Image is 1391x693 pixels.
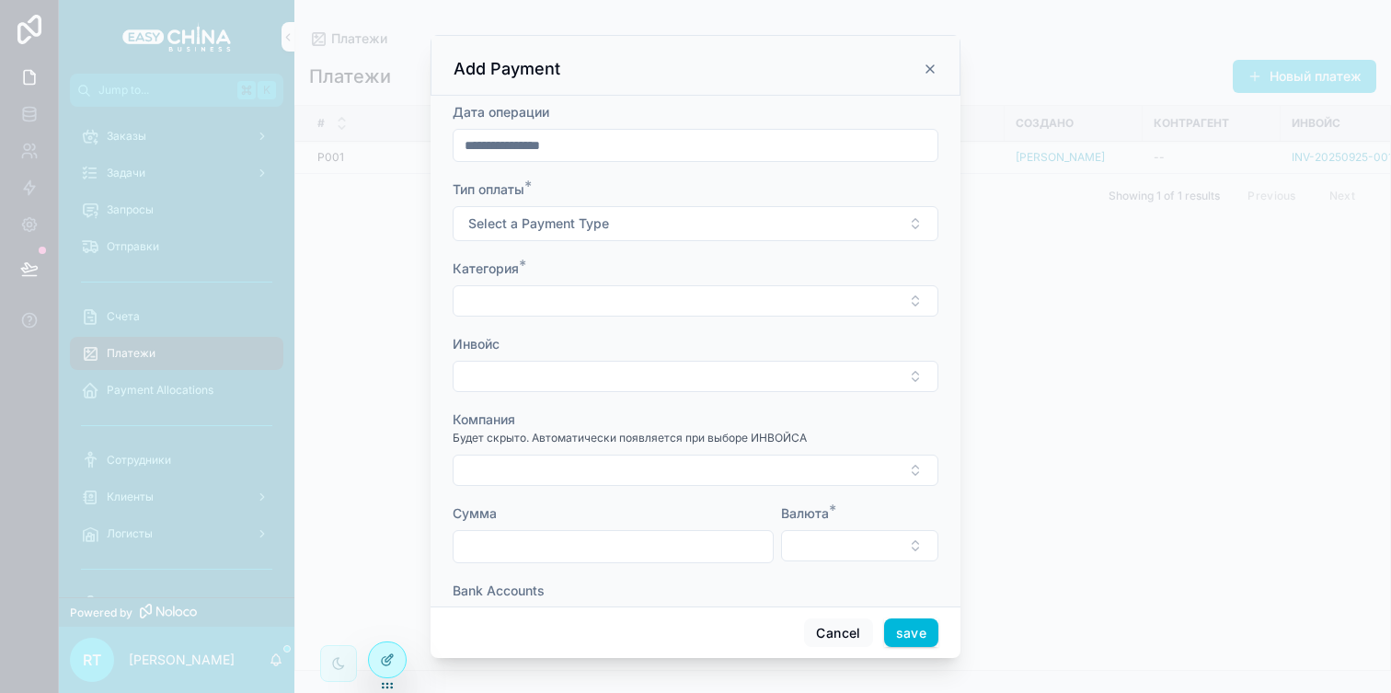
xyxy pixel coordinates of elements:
button: Select Button [453,285,938,317]
span: Дата операции [453,104,549,120]
button: Select Button [453,361,938,392]
h3: Add Payment [454,58,560,80]
span: Тип оплаты [453,181,524,197]
span: Будет скрыто. Автоматически появляется при выборе ИНВОЙСА [453,431,807,445]
span: Компания [453,411,515,427]
button: Select Button [453,455,938,486]
span: Категория [453,260,519,276]
button: save [884,618,938,648]
span: Инвойс [453,336,500,352]
span: Bank Accounts [453,583,545,598]
button: Select Button [781,530,938,561]
span: Сумма [453,505,497,521]
span: Select a Payment Type [468,214,609,233]
span: Валюта [781,505,829,521]
button: Cancel [804,618,872,648]
button: Select Button [453,206,938,241]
